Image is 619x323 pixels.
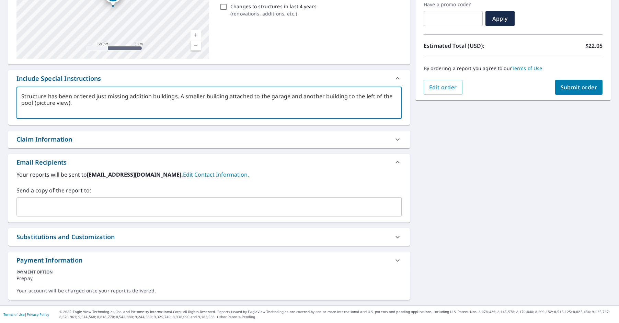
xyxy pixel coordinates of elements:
b: [EMAIL_ADDRESS][DOMAIN_NAME]. [87,171,183,178]
a: EditContactInfo [183,171,249,178]
div: Your account will be charged once your report is delivered. [16,287,402,294]
button: Edit order [424,80,462,95]
a: Current Level 19, Zoom Out [191,40,201,51]
a: Current Level 19, Zoom In [191,30,201,40]
span: Apply [491,15,509,22]
div: Substitutions and Customization [16,232,115,242]
p: | [3,312,49,316]
p: $22.05 [585,42,603,50]
div: Payment Information [16,256,82,265]
label: Send a copy of the report to: [16,186,402,194]
div: Claim Information [16,135,72,144]
label: Have a promo code? [424,1,483,8]
div: Payment Information [8,252,410,269]
a: Terms of Use [512,65,542,71]
div: PAYMENT OPTION [16,269,402,275]
span: Edit order [429,83,457,91]
div: Email Recipients [8,154,410,170]
a: Terms of Use [3,312,25,317]
a: Privacy Policy [27,312,49,317]
p: Estimated Total (USD): [424,42,513,50]
div: Prepay [16,275,402,287]
p: Changes to structures in last 4 years [230,3,317,10]
label: Your reports will be sent to [16,170,402,179]
p: By ordering a report you agree to our [424,65,603,71]
div: Include Special Instructions [8,70,410,87]
p: ( renovations, additions, etc. ) [230,10,317,17]
div: Claim Information [8,131,410,148]
div: Substitutions and Customization [8,228,410,246]
textarea: Structure has been ordered just missing addition buildings. A smaller building attached to the ga... [21,93,397,113]
button: Apply [485,11,515,26]
p: © 2025 Eagle View Technologies, Inc. and Pictometry International Corp. All Rights Reserved. Repo... [59,309,616,320]
div: Include Special Instructions [16,74,101,83]
div: Email Recipients [16,158,67,167]
span: Submit order [561,83,597,91]
button: Submit order [555,80,603,95]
